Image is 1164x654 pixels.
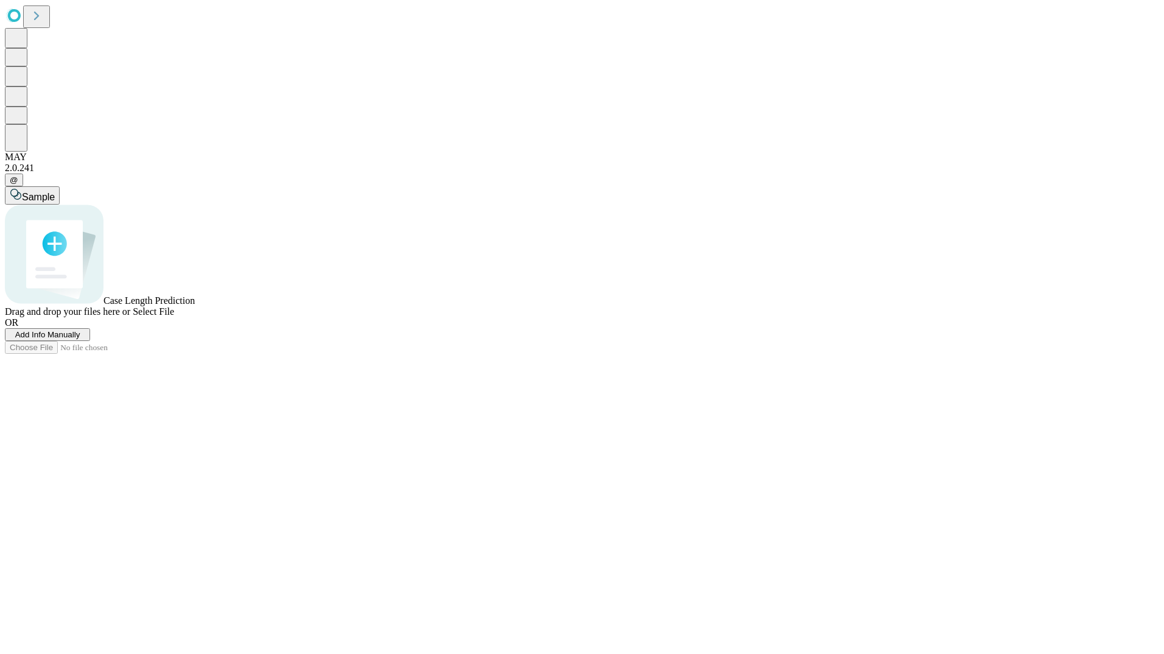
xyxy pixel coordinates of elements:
div: 2.0.241 [5,163,1159,174]
span: Select File [133,306,174,317]
button: Add Info Manually [5,328,90,341]
button: @ [5,174,23,186]
span: Case Length Prediction [103,295,195,306]
div: MAY [5,152,1159,163]
span: Sample [22,192,55,202]
button: Sample [5,186,60,205]
span: @ [10,175,18,185]
span: Add Info Manually [15,330,80,339]
span: OR [5,317,18,328]
span: Drag and drop your files here or [5,306,130,317]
